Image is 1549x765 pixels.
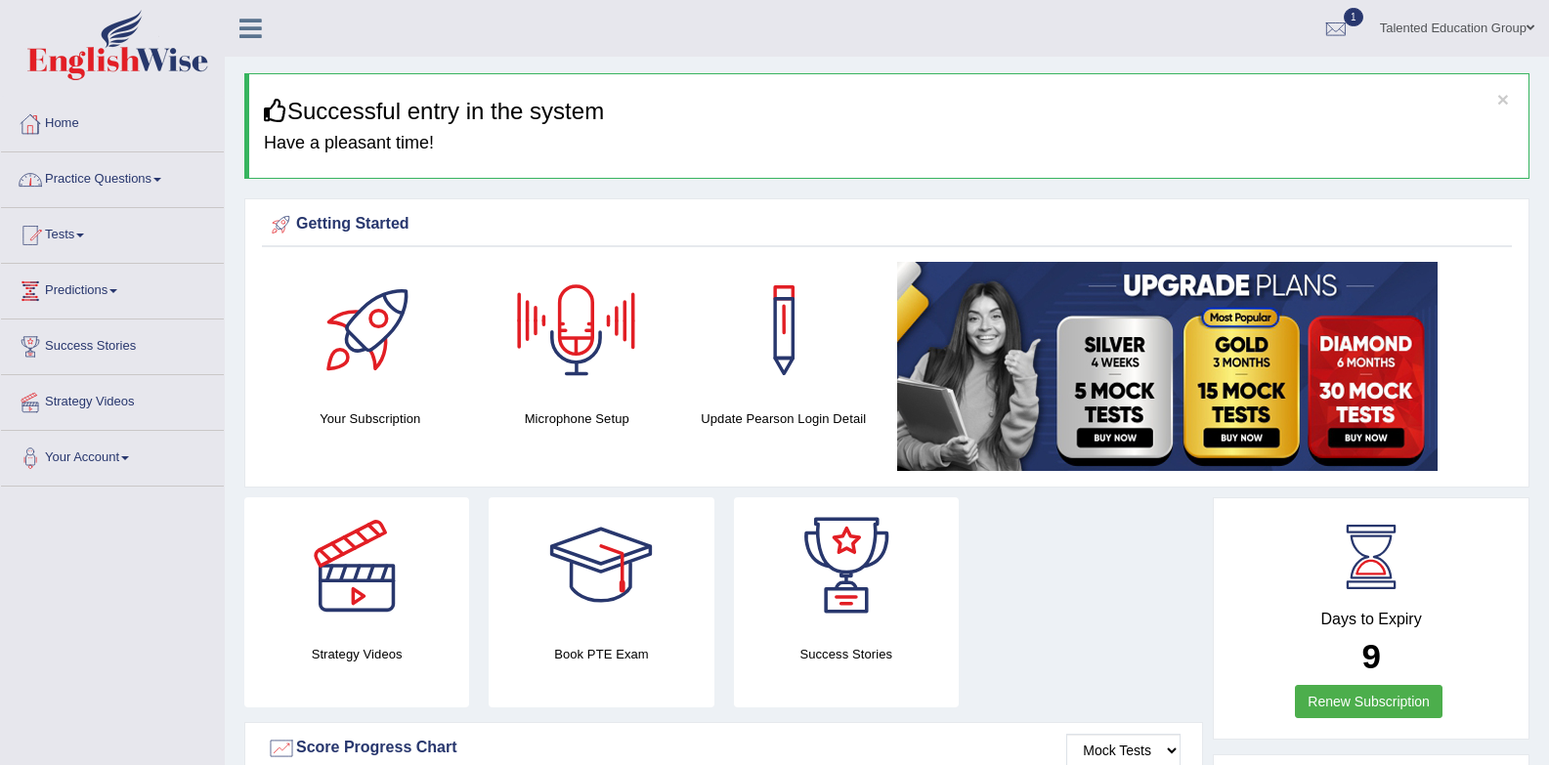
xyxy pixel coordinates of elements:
[1295,685,1442,718] a: Renew Subscription
[267,210,1507,239] div: Getting Started
[1,208,224,257] a: Tests
[1361,637,1380,675] b: 9
[1,97,224,146] a: Home
[484,408,671,429] h4: Microphone Setup
[244,644,469,664] h4: Strategy Videos
[1235,611,1507,628] h4: Days to Expiry
[1,319,224,368] a: Success Stories
[734,644,959,664] h4: Success Stories
[897,262,1438,471] img: small5.jpg
[264,134,1514,153] h4: Have a pleasant time!
[1344,8,1363,26] span: 1
[1,375,224,424] a: Strategy Videos
[489,644,713,664] h4: Book PTE Exam
[267,734,1181,763] div: Score Progress Chart
[1,152,224,201] a: Practice Questions
[690,408,878,429] h4: Update Pearson Login Detail
[264,99,1514,124] h3: Successful entry in the system
[1497,89,1509,109] button: ×
[1,431,224,480] a: Your Account
[1,264,224,313] a: Predictions
[277,408,464,429] h4: Your Subscription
